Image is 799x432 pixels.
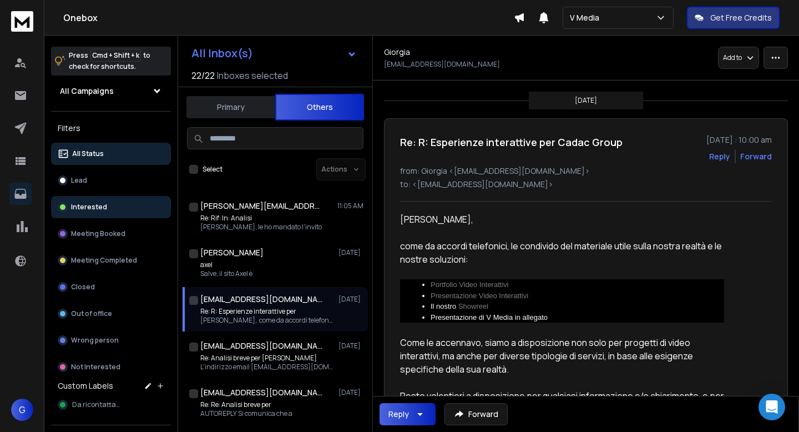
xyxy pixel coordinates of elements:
p: Press to check for shortcuts. [69,50,150,72]
div: Keyword (traffico) [124,66,184,73]
h3: Custom Labels [58,380,113,391]
div: v 4.0.25 [31,18,54,27]
button: Da ricontattare [51,394,171,416]
h1: [EMAIL_ADDRESS][DOMAIN_NAME] [200,387,322,398]
p: [DATE] [338,388,363,397]
div: Dominio: [URL] [29,29,82,38]
p: [PERSON_NAME], le ho mandato l'invito [200,223,322,232]
p: Meeting Completed [71,256,137,265]
button: Lead [51,169,171,192]
p: Not Interested [71,363,120,371]
a: Presentazione Video Interattivi [431,292,528,300]
p: from: Giorgia <[EMAIL_ADDRESS][DOMAIN_NAME]> [400,165,772,177]
a: Portfolio Video Interattivi [431,280,509,289]
button: Get Free Credits [687,7,780,29]
p: Re: Re: Analisi breve per [200,400,292,409]
img: tab_keywords_by_traffic_grey.svg [112,64,120,73]
button: Reply [709,151,730,162]
p: All Status [72,149,104,158]
button: Meeting Booked [51,223,171,245]
div: Forward [740,151,772,162]
p: L'indirizzo email [EMAIL_ADDRESS][DOMAIN_NAME] è stato [200,363,333,371]
button: Interested [51,196,171,218]
button: Others [275,94,364,120]
p: Add to [723,53,742,62]
p: [DATE] : 10:00 am [706,134,772,145]
p: Closed [71,283,95,292]
p: V Media [570,12,604,23]
li: Il nostro [431,301,724,312]
img: logo_orange.svg [18,18,27,27]
span: Da ricontattare [72,400,122,409]
p: Get Free Credits [710,12,772,23]
img: logo [11,11,33,32]
h1: [PERSON_NAME] [200,247,264,258]
h3: Inboxes selected [217,69,288,82]
div: Reply [388,409,409,420]
p: Re: R: Esperienze interattive per [200,307,333,316]
span: Cmd + Shift + k [90,49,141,62]
h3: Filters [51,120,171,136]
a: Showreel [458,302,488,310]
p: Lead [71,176,87,185]
h1: [EMAIL_ADDRESS][DOMAIN_NAME] [200,294,322,305]
div: Dominio [58,66,85,73]
p: [DATE] [575,96,597,105]
p: Interested [71,203,107,212]
h1: Onebox [63,11,514,24]
h1: All Inbox(s) [191,48,253,59]
img: tab_domain_overview_orange.svg [46,64,55,73]
span: 22 / 22 [191,69,215,82]
p: Re: Rif: In: Analisi [200,214,322,223]
p: AUTOREPLY Si comunica che a [200,409,292,418]
button: All Inbox(s) [183,42,366,64]
p: Meeting Booked [71,229,125,238]
button: All Campaigns [51,80,171,102]
div: come da accordi telefonici, le condivido del materiale utile sulla nostra realtà e le nostre solu... [400,239,724,266]
label: Select [203,165,222,174]
div: Resto volentieri a disposizione per qualsiasi informazione e/o chiarimento, e per concordare insi... [400,389,724,429]
img: website_grey.svg [18,29,27,38]
button: Closed [51,276,171,298]
li: Presentazione di V Media in allegato [431,312,724,323]
p: Out of office [71,309,112,318]
button: Reply [380,403,436,425]
p: Salve, il sito Axel è [200,269,252,278]
p: [PERSON_NAME], come da accordi telefonici, [200,316,333,325]
button: Primary [186,95,275,119]
div: Open Intercom Messenger [758,394,785,420]
h1: All Campaigns [60,86,114,97]
p: to: <[EMAIL_ADDRESS][DOMAIN_NAME]> [400,179,772,190]
button: G [11,399,33,421]
p: axel [200,260,252,269]
p: Wrong person [71,336,119,345]
button: Wrong person [51,329,171,351]
p: [DATE] [338,248,363,257]
button: Not Interested [51,356,171,378]
div: [PERSON_NAME], [400,213,724,226]
p: [EMAIL_ADDRESS][DOMAIN_NAME] [384,60,500,69]
h1: Giorgia [384,47,410,58]
h1: Re: R: Esperienze interattive per Cadac Group [400,134,623,150]
button: Forward [444,403,508,425]
button: Out of office [51,303,171,325]
p: Re: Analisi breve per [PERSON_NAME] [200,354,333,363]
p: [DATE] [338,341,363,350]
p: 11:05 AM [337,202,363,210]
div: Come le accennavo, siamo a disposizione non solo per progetti di video interattivi, ma anche per ... [400,336,724,376]
h1: [PERSON_NAME][EMAIL_ADDRESS][DOMAIN_NAME] [200,200,322,212]
button: All Status [51,143,171,165]
h1: [EMAIL_ADDRESS][DOMAIN_NAME] [200,340,322,351]
p: [DATE] [338,295,363,304]
button: Meeting Completed [51,249,171,272]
